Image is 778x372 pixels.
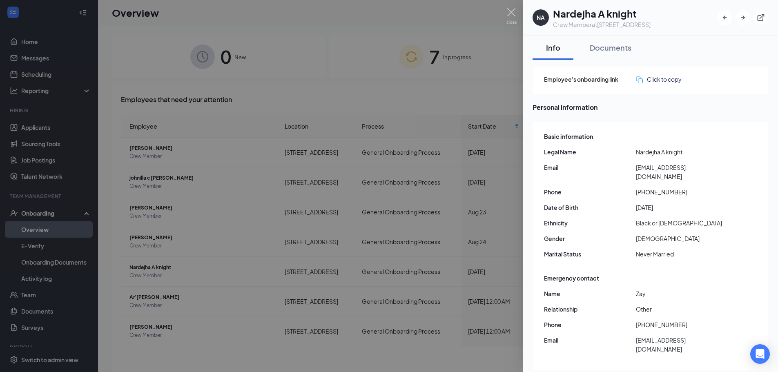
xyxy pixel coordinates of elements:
[544,132,593,141] span: Basic information
[544,218,636,227] span: Ethnicity
[544,163,636,172] span: Email
[544,203,636,212] span: Date of Birth
[544,75,636,84] span: Employee's onboarding link
[636,305,728,314] span: Other
[636,320,728,329] span: [PHONE_NUMBER]
[533,102,768,112] span: Personal information
[636,218,728,227] span: Black or [DEMOGRAPHIC_DATA]
[636,147,728,156] span: Nardejha A knight
[750,344,770,364] div: Open Intercom Messenger
[553,20,651,29] div: Crew Member at [STREET_ADDRESS]
[544,249,636,258] span: Marital Status
[718,10,732,25] button: ArrowLeftNew
[541,42,565,53] div: Info
[636,249,728,258] span: Never Married
[736,10,750,25] button: ArrowRight
[636,234,728,243] span: [DEMOGRAPHIC_DATA]
[636,76,643,83] img: click-to-copy.71757273a98fde459dfc.svg
[544,147,636,156] span: Legal Name
[739,13,747,22] svg: ArrowRight
[544,234,636,243] span: Gender
[757,13,765,22] svg: ExternalLink
[721,13,729,22] svg: ArrowLeftNew
[753,10,768,25] button: ExternalLink
[544,289,636,298] span: Name
[636,336,728,354] span: [EMAIL_ADDRESS][DOMAIN_NAME]
[636,289,728,298] span: Zay
[544,274,599,283] span: Emergency contact
[636,75,682,84] button: Click to copy
[553,7,651,20] h1: Nardejha A knight
[590,42,631,53] div: Documents
[636,203,728,212] span: [DATE]
[544,305,636,314] span: Relationship
[544,320,636,329] span: Phone
[636,187,728,196] span: [PHONE_NUMBER]
[544,336,636,345] span: Email
[537,13,545,22] div: NA
[636,163,728,181] span: [EMAIL_ADDRESS][DOMAIN_NAME]
[544,187,636,196] span: Phone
